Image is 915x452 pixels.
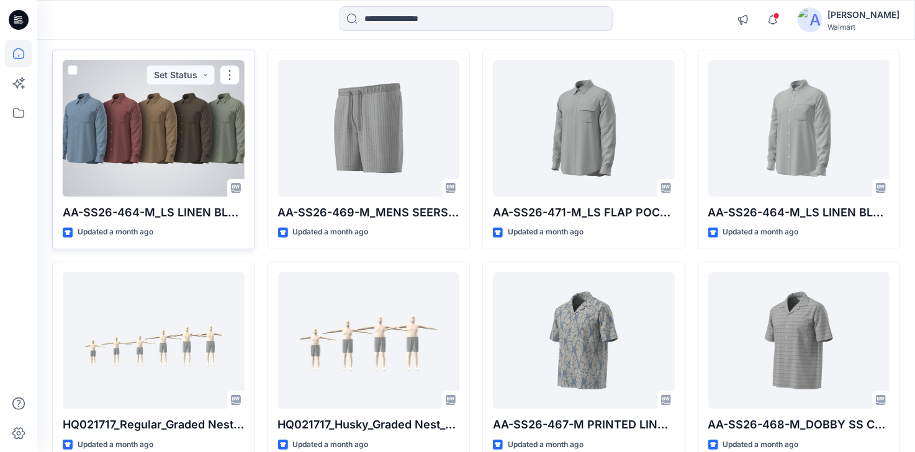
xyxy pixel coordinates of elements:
[293,438,369,451] p: Updated a month ago
[827,7,899,22] div: [PERSON_NAME]
[293,226,369,239] p: Updated a month ago
[493,60,675,197] a: AA-SS26-471-M_LS FLAP POCKET LINEN SHIRT-
[708,204,890,221] p: AA-SS26-464-M_LS LINEN BLEND SHIRT-PIGMENT DYE-
[723,226,799,239] p: Updated a month ago
[78,226,153,239] p: Updated a month ago
[708,60,890,197] a: AA-SS26-464-M_LS LINEN BLEND SHIRT-PIGMENT DYE-
[63,204,245,221] p: AA-SS26-464-M_LS LINEN BLEND SHIRT-PIGMENT DYE-
[278,60,460,197] a: AA-SS26-469-M_MENS SEERSUCKER PULL-ON SHORT
[278,416,460,433] p: HQ021717_Husky_Graded Nest_AW Mesh Short
[63,416,245,433] p: HQ021717_Regular_Graded Nest_AW BOY MESH SHORT
[827,22,899,32] div: Walmart
[493,204,675,221] p: AA-SS26-471-M_LS FLAP POCKET LINEN SHIRT-
[278,204,460,221] p: AA-SS26-469-M_MENS SEERSUCKER PULL-ON SHORT
[63,272,245,409] a: HQ021717_Regular_Graded Nest_AW BOY MESH SHORT
[798,7,823,32] img: avatar
[508,226,584,239] p: Updated a month ago
[493,272,675,409] a: AA-SS26-467-M PRINTED LINEN SS CAMP SHIRT
[278,272,460,409] a: HQ021717_Husky_Graded Nest_AW Mesh Short
[723,438,799,451] p: Updated a month ago
[708,416,890,433] p: AA-SS26-468-M_DOBBY SS CAMP SHIRT
[508,438,584,451] p: Updated a month ago
[708,272,890,409] a: AA-SS26-468-M_DOBBY SS CAMP SHIRT
[493,416,675,433] p: AA-SS26-467-M PRINTED LINEN SS CAMP SHIRT
[78,438,153,451] p: Updated a month ago
[63,60,245,197] a: AA-SS26-464-M_LS LINEN BLEND SHIRT-PIGMENT DYE-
